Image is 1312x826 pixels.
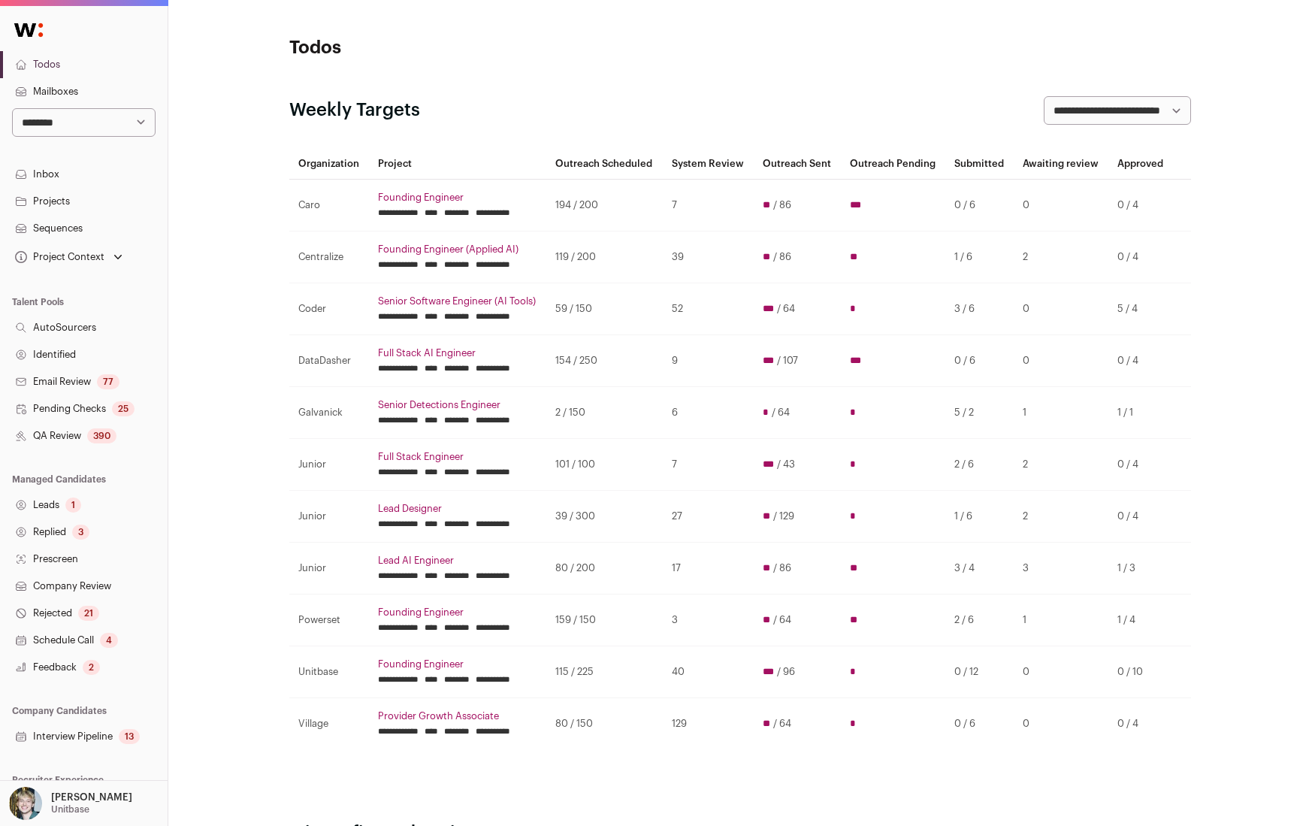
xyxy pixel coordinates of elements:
[945,491,1014,543] td: 1 / 6
[945,387,1014,439] td: 5 / 2
[546,149,662,180] th: Outreach Scheduled
[83,660,100,675] div: 2
[945,698,1014,750] td: 0 / 6
[663,149,754,180] th: System Review
[78,606,99,621] div: 21
[663,595,754,646] td: 3
[663,283,754,335] td: 52
[289,646,369,698] td: Unitbase
[378,295,537,307] a: Senior Software Engineer (AI Tools)
[773,251,791,263] span: / 86
[546,439,662,491] td: 101 / 100
[289,231,369,283] td: Centralize
[289,98,420,123] h2: Weekly Targets
[12,251,104,263] div: Project Context
[773,562,791,574] span: / 86
[289,335,369,387] td: DataDasher
[1108,439,1173,491] td: 0 / 4
[378,347,537,359] a: Full Stack AI Engineer
[100,633,118,648] div: 4
[378,399,537,411] a: Senior Detections Engineer
[663,646,754,698] td: 40
[1108,335,1173,387] td: 0 / 4
[1014,335,1108,387] td: 0
[289,36,590,60] h1: Todos
[378,192,537,204] a: Founding Engineer
[289,387,369,439] td: Galvanick
[1014,698,1108,750] td: 0
[945,231,1014,283] td: 1 / 6
[663,698,754,750] td: 129
[945,646,1014,698] td: 0 / 12
[945,543,1014,595] td: 3 / 4
[1014,283,1108,335] td: 0
[1108,180,1173,231] td: 0 / 4
[663,231,754,283] td: 39
[87,428,116,443] div: 390
[773,199,791,211] span: / 86
[773,510,794,522] span: / 129
[754,149,841,180] th: Outreach Sent
[9,787,42,820] img: 6494470-medium_jpg
[378,607,537,619] a: Founding Engineer
[1014,180,1108,231] td: 0
[289,149,369,180] th: Organization
[546,335,662,387] td: 154 / 250
[546,543,662,595] td: 80 / 200
[97,374,119,389] div: 77
[1108,646,1173,698] td: 0 / 10
[6,15,51,45] img: Wellfound
[1014,543,1108,595] td: 3
[945,283,1014,335] td: 3 / 6
[1014,231,1108,283] td: 2
[1014,387,1108,439] td: 1
[546,231,662,283] td: 119 / 200
[777,303,795,315] span: / 64
[1108,231,1173,283] td: 0 / 4
[777,355,798,367] span: / 107
[773,614,791,626] span: / 64
[369,149,546,180] th: Project
[663,180,754,231] td: 7
[546,698,662,750] td: 80 / 150
[546,180,662,231] td: 194 / 200
[378,555,537,567] a: Lead AI Engineer
[289,491,369,543] td: Junior
[945,180,1014,231] td: 0 / 6
[289,439,369,491] td: Junior
[1108,543,1173,595] td: 1 / 3
[546,387,662,439] td: 2 / 150
[289,698,369,750] td: Village
[1014,491,1108,543] td: 2
[1108,283,1173,335] td: 5 / 4
[378,451,537,463] a: Full Stack Engineer
[72,525,89,540] div: 3
[289,180,369,231] td: Caro
[945,439,1014,491] td: 2 / 6
[777,666,795,678] span: / 96
[663,491,754,543] td: 27
[1014,646,1108,698] td: 0
[289,283,369,335] td: Coder
[1108,491,1173,543] td: 0 / 4
[945,335,1014,387] td: 0 / 6
[1108,595,1173,646] td: 1 / 4
[1014,595,1108,646] td: 1
[51,791,132,803] p: [PERSON_NAME]
[51,803,89,815] p: Unitbase
[663,335,754,387] td: 9
[119,729,140,744] div: 13
[289,543,369,595] td: Junior
[945,149,1014,180] th: Submitted
[773,718,791,730] span: / 64
[777,458,795,470] span: / 43
[663,543,754,595] td: 17
[772,407,790,419] span: / 64
[546,646,662,698] td: 115 / 225
[6,787,135,820] button: Open dropdown
[1108,698,1173,750] td: 0 / 4
[945,595,1014,646] td: 2 / 6
[1108,149,1173,180] th: Approved
[1014,149,1108,180] th: Awaiting review
[289,595,369,646] td: Powerset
